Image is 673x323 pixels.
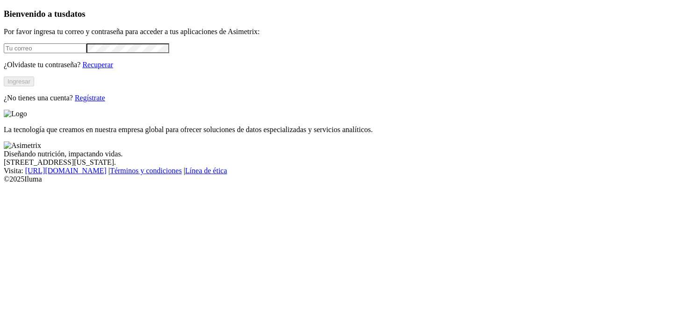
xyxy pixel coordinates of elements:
[4,110,27,118] img: Logo
[185,167,227,175] a: Línea de ética
[4,28,669,36] p: Por favor ingresa tu correo y contraseña para acceder a tus aplicaciones de Asimetrix:
[4,94,669,102] p: ¿No tienes una cuenta?
[4,175,669,183] div: © 2025 Iluma
[4,61,669,69] p: ¿Olvidaste tu contraseña?
[4,158,669,167] div: [STREET_ADDRESS][US_STATE].
[82,61,113,69] a: Recuperar
[4,167,669,175] div: Visita : | |
[65,9,86,19] span: datos
[25,167,107,175] a: [URL][DOMAIN_NAME]
[4,77,34,86] button: Ingresar
[4,126,669,134] p: La tecnología que creamos en nuestra empresa global para ofrecer soluciones de datos especializad...
[4,141,41,150] img: Asimetrix
[4,150,669,158] div: Diseñando nutrición, impactando vidas.
[110,167,182,175] a: Términos y condiciones
[4,9,669,19] h3: Bienvenido a tus
[75,94,105,102] a: Regístrate
[4,43,86,53] input: Tu correo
